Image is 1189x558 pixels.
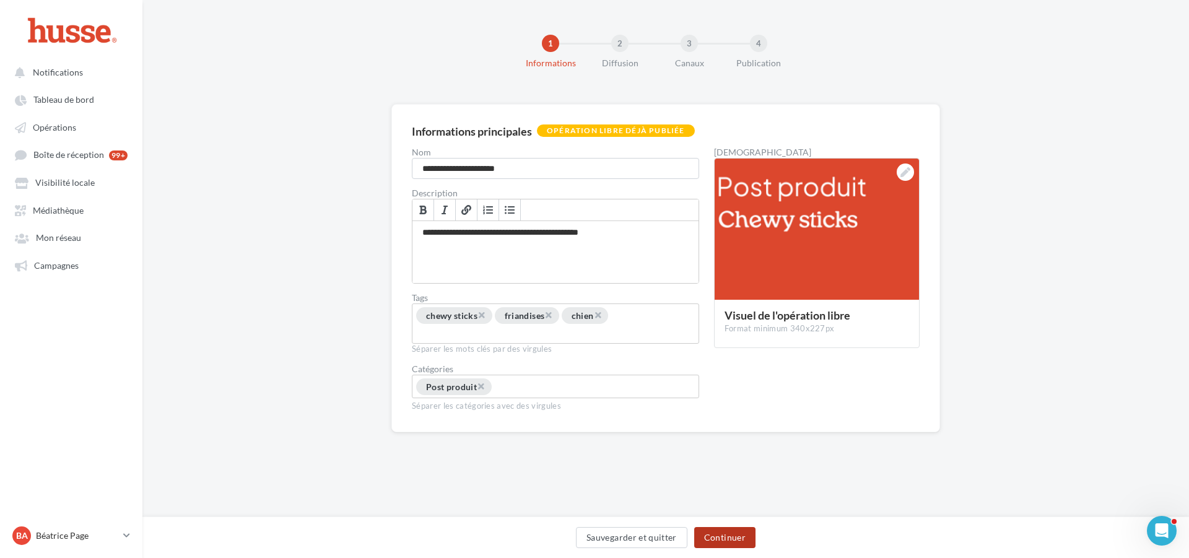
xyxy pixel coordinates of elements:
span: × [594,309,601,321]
div: 3 [681,35,698,52]
div: Informations [511,57,590,69]
span: Ba [16,530,28,542]
div: 4 [750,35,767,52]
div: Permet aux affiliés de trouver l'opération libre plus facilement [412,303,699,344]
span: Mon réseau [36,233,81,243]
span: Médiathèque [33,205,84,216]
span: × [477,380,484,392]
span: chien [572,310,594,321]
div: Opération libre déjà publiée [537,124,695,137]
a: Tableau de bord [7,88,135,110]
a: Campagnes [7,254,135,276]
input: Permet aux affiliés de trouver l'opération libre plus facilement [415,326,507,341]
p: Béatrice Page [36,530,118,542]
a: Ba Béatrice Page [10,524,133,547]
div: Canaux [650,57,729,69]
input: Choisissez une catégorie [493,380,585,395]
a: Médiathèque [7,199,135,221]
a: Insérer/Supprimer une liste à puces [499,199,521,220]
span: × [544,309,552,321]
div: Diffusion [580,57,660,69]
div: Format minimum 340x227px [725,323,909,334]
a: Italique (Ctrl+I) [434,199,456,220]
a: Mon réseau [7,226,135,248]
div: Visuel de l'opération libre [725,310,909,321]
button: Continuer [694,527,756,548]
label: Nom [412,148,699,157]
label: Tags [412,294,699,302]
a: Insérer/Supprimer une liste numérotée [477,199,499,220]
a: Opérations [7,116,135,138]
div: Séparer les catégories avec des virgules [412,398,699,412]
div: Permet de préciser les enjeux de la campagne à vos affiliés [412,221,699,283]
div: 99+ [109,150,128,160]
span: friandises [505,310,545,321]
span: Boîte de réception [33,150,104,160]
span: Tableau de bord [33,95,94,105]
a: Visibilité locale [7,171,135,193]
label: Description [412,189,699,198]
span: Notifications [33,67,83,77]
button: Notifications [7,61,130,83]
div: Publication [719,57,798,69]
a: Gras (Ctrl+B) [412,199,434,220]
div: Choisissez une catégorie [412,375,699,398]
a: Lien [456,199,477,220]
div: [DEMOGRAPHIC_DATA] [714,148,920,157]
a: Boîte de réception 99+ [7,143,135,166]
button: Sauvegarder et quitter [576,527,687,548]
span: chewy sticks [426,310,477,321]
span: Visibilité locale [35,178,95,188]
div: Informations principales [412,126,532,137]
span: × [477,309,485,321]
iframe: Intercom live chat [1147,516,1177,546]
div: 1 [542,35,559,52]
div: 2 [611,35,629,52]
div: Séparer les mots clés par des virgules [412,344,699,355]
div: Catégories [412,365,699,373]
span: Post produit [426,381,477,392]
span: Campagnes [34,260,79,271]
span: Opérations [33,122,76,133]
